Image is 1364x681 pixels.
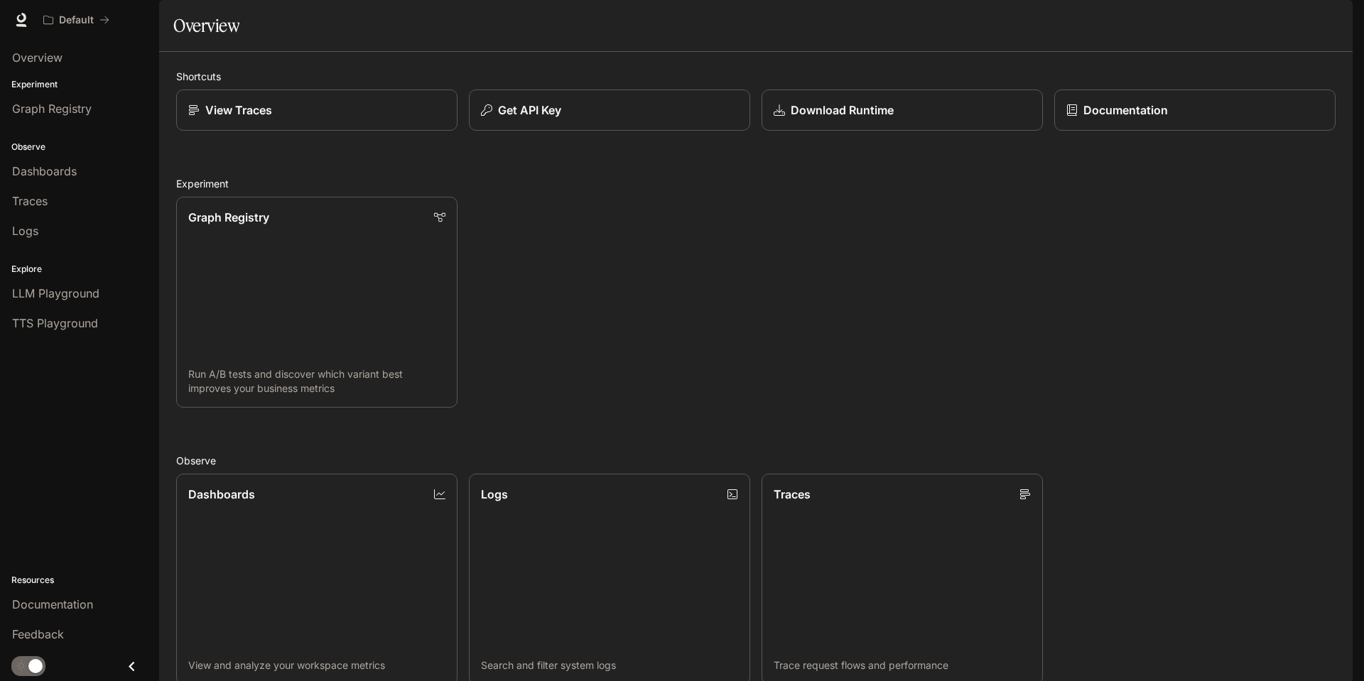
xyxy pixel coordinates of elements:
p: Trace request flows and performance [774,658,1031,672]
p: Dashboards [188,486,255,503]
p: Documentation [1083,102,1168,119]
h2: Observe [176,453,1336,468]
p: Default [59,14,94,26]
p: View and analyze your workspace metrics [188,658,445,672]
p: Search and filter system logs [481,658,738,672]
h2: Shortcuts [176,69,1336,84]
p: Run A/B tests and discover which variant best improves your business metrics [188,367,445,396]
a: Graph RegistryRun A/B tests and discover which variant best improves your business metrics [176,197,458,408]
a: Documentation [1054,89,1336,131]
p: Traces [774,486,811,503]
h2: Experiment [176,176,1336,191]
a: Download Runtime [762,89,1043,131]
a: View Traces [176,89,458,131]
button: All workspaces [37,6,116,34]
button: Get API Key [469,89,750,131]
p: Logs [481,486,508,503]
p: Get API Key [498,102,561,119]
p: Graph Registry [188,209,269,226]
p: Download Runtime [791,102,894,119]
p: View Traces [205,102,272,119]
h1: Overview [173,11,239,40]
